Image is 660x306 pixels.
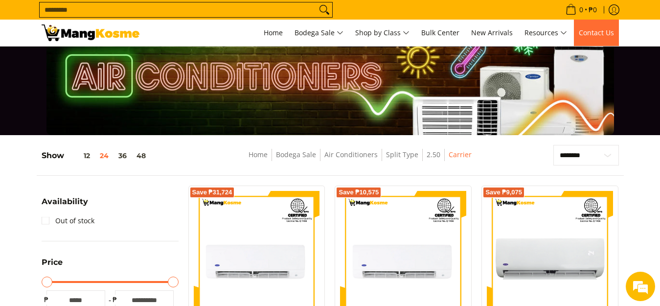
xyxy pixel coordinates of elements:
[524,27,567,39] span: Resources
[520,20,572,46] a: Resources
[192,189,232,195] span: Save ₱31,724
[574,20,619,46] a: Contact Us
[51,55,164,68] div: Chat with us now
[290,20,348,46] a: Bodega Sale
[578,6,585,13] span: 0
[485,189,522,195] span: Save ₱9,075
[132,152,151,160] button: 48
[386,150,418,159] a: Split Type
[259,20,288,46] a: Home
[563,4,600,15] span: •
[587,6,598,13] span: ₱0
[449,149,472,161] span: Carrier
[160,5,184,28] div: Minimize live chat window
[42,213,94,229] a: Out of stock
[416,20,464,46] a: Bulk Center
[579,28,614,37] span: Contact Us
[466,20,518,46] a: New Arrivals
[95,152,114,160] button: 24
[324,150,378,159] a: Air Conditioners
[355,27,410,39] span: Shop by Class
[149,20,619,46] nav: Main Menu
[249,150,268,159] a: Home
[276,150,316,159] a: Bodega Sale
[64,152,95,160] button: 12
[192,149,528,171] nav: Breadcrumbs
[42,198,88,206] span: Availability
[317,2,332,17] button: Search
[57,91,135,190] span: We're online!
[5,203,186,237] textarea: Type your message and hit 'Enter'
[42,24,139,41] img: Bodega Sale Aircon l Mang Kosme: Home Appliances Warehouse Sale Split Type
[42,295,51,305] span: ₱
[339,189,379,195] span: Save ₱10,575
[42,151,151,161] h5: Show
[42,259,63,266] span: Price
[471,28,513,37] span: New Arrivals
[110,295,120,305] span: ₱
[42,259,63,274] summary: Open
[295,27,343,39] span: Bodega Sale
[350,20,414,46] a: Shop by Class
[421,28,459,37] span: Bulk Center
[264,28,283,37] span: Home
[114,152,132,160] button: 36
[42,198,88,213] summary: Open
[427,150,440,159] a: 2.50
